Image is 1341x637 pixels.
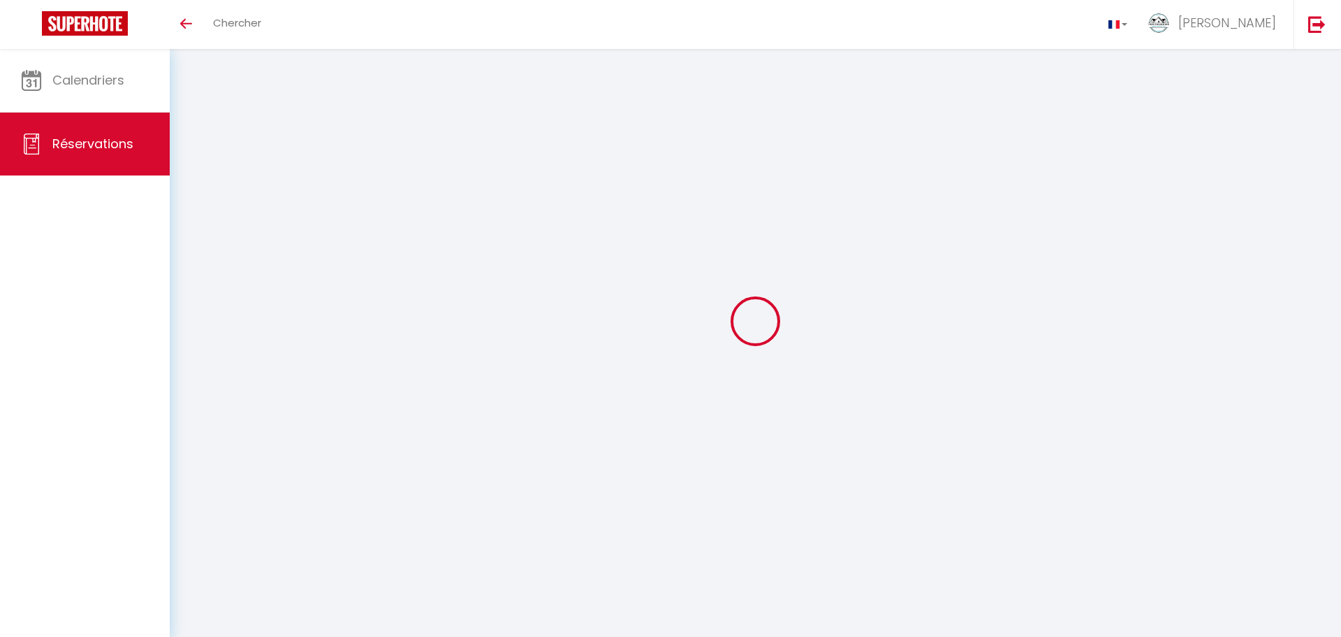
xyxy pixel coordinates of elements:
span: Chercher [213,15,261,30]
span: Calendriers [52,71,124,89]
span: Réservations [52,135,133,152]
span: [PERSON_NAME] [1178,14,1276,31]
img: logout [1308,15,1326,33]
img: Super Booking [42,11,128,36]
img: ... [1148,13,1169,34]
